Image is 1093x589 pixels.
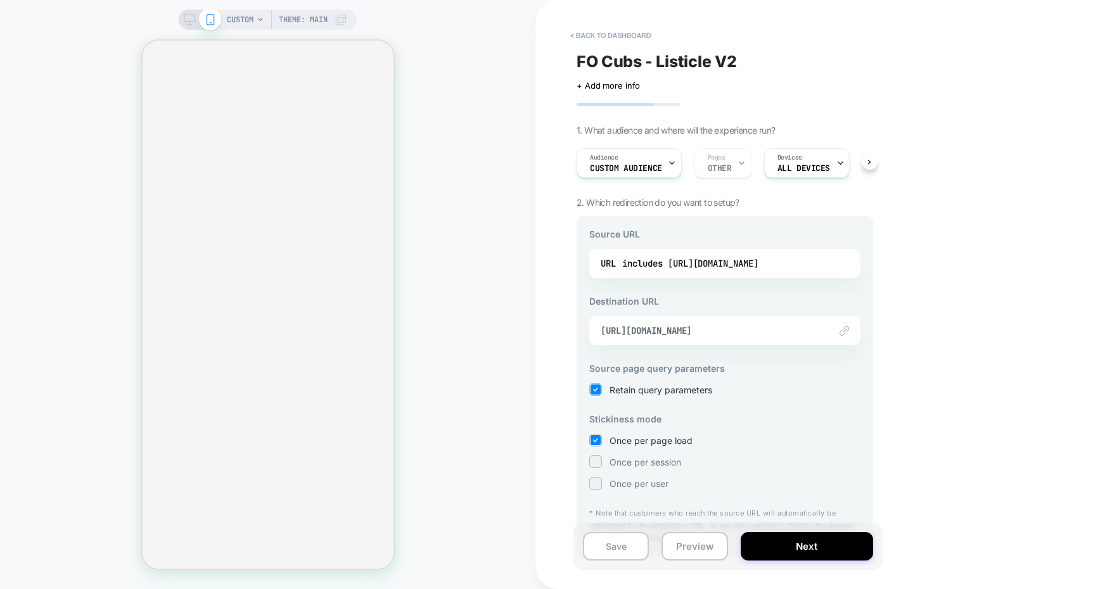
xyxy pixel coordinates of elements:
span: Once per user [610,478,668,489]
span: CUSTOM [227,9,253,30]
span: FO Cubs - Listicle V2 [577,52,737,71]
span: [URL][DOMAIN_NAME] [601,325,817,336]
img: edit [840,326,849,336]
span: Once per page load [610,435,693,446]
h3: Destination URL [589,296,860,307]
span: Audience [590,153,618,162]
span: + Add more info [577,80,640,91]
h3: Source page query parameters [589,363,860,374]
span: Once per session [610,457,681,467]
h3: Stickiness mode [589,414,860,424]
span: Custom Audience [590,164,662,173]
button: Preview [662,532,727,560]
span: 2. Which redirection do you want to setup? [577,197,739,208]
p: * Note that customers who reach the source URL will automatically be redirected to the destinatio... [589,507,860,545]
div: URL [601,254,849,273]
span: Devices [777,153,802,162]
span: 1. What audience and where will the experience run? [577,125,775,136]
h3: Source URL [589,229,860,239]
span: Theme: MAIN [279,9,328,30]
span: ALL DEVICES [777,164,830,173]
div: includes [URL][DOMAIN_NAME] [622,254,758,273]
button: Save [583,532,649,560]
button: Next [741,532,873,560]
span: Retain query parameters [610,384,712,395]
button: < back to dashboard [564,25,657,46]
